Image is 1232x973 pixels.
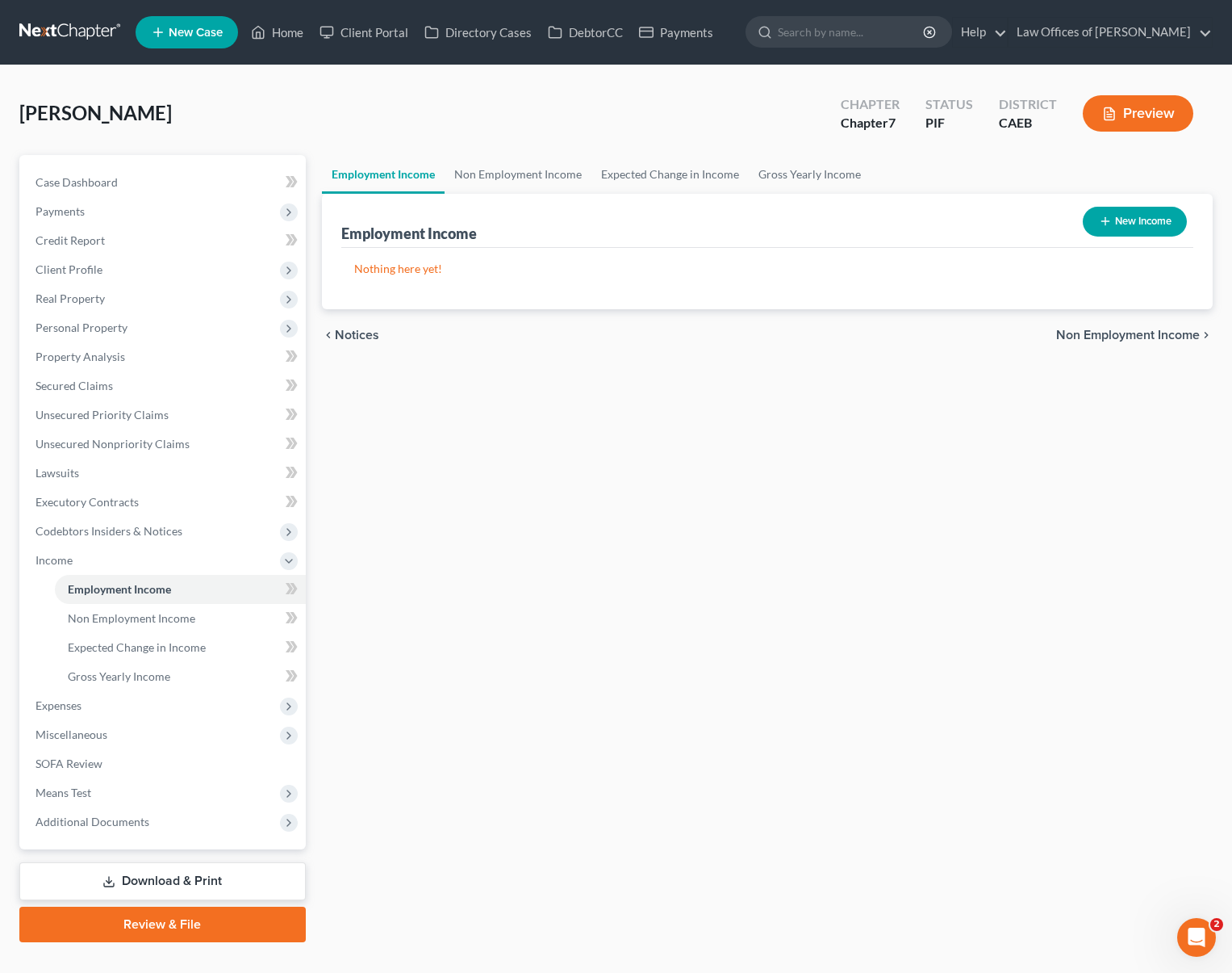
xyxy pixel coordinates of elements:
a: Secured Claims [23,371,306,401]
span: Payments [35,204,85,218]
div: Chapter [841,114,900,132]
span: Client Profile [35,262,102,276]
span: Unsecured Nonpriority Claims [35,437,190,451]
span: Gross Yearly Income [68,669,170,683]
span: Non Employment Income [68,611,195,625]
a: Executory Contracts [23,488,306,517]
span: 7 [888,115,896,130]
input: Search by name... [778,17,925,47]
span: Credit Report [35,233,105,247]
span: Means Test [35,786,91,799]
span: Miscellaneous [35,728,107,741]
span: Expenses [35,698,81,712]
button: Non Employment Income chevron_right [1056,329,1213,342]
a: Payments [631,18,721,47]
span: Notices [335,329,379,342]
span: [PERSON_NAME] [19,101,172,124]
span: Additional Documents [35,815,149,828]
a: DebtorCC [540,18,631,47]
button: chevron_left Notices [322,329,379,342]
a: Gross Yearly Income [55,662,306,691]
span: Codebtors Insiders & Notices [35,524,182,538]
a: Home [243,18,311,47]
a: Law Offices of [PERSON_NAME] [1009,18,1212,47]
span: Secured Claims [35,379,113,392]
span: Expected Change in Income [68,640,206,654]
div: PIF [925,114,973,132]
a: Expected Change in Income [55,633,306,662]
span: Personal Property [35,321,127,334]
a: Directory Cases [416,18,540,47]
a: Help [953,18,1007,47]
button: Preview [1083,95,1193,132]
span: Employment Income [68,582,171,596]
a: Gross Yearly Income [749,155,871,194]
span: SOFA Review [35,757,102,770]
a: Unsecured Nonpriority Claims [23,430,306,459]
span: 2 [1210,918,1223,931]
i: chevron_left [322,329,335,342]
span: Non Employment Income [1056,329,1200,342]
span: New Case [169,27,223,39]
a: Unsecured Priority Claims [23,401,306,430]
a: Non Employment Income [445,155,591,194]
span: Property Analysis [35,350,125,363]
a: Expected Change in Income [591,155,749,194]
a: Lawsuits [23,459,306,488]
span: Real Property [35,291,105,305]
a: Employment Income [55,575,306,604]
div: Employment Income [341,224,477,243]
a: Review & File [19,907,306,942]
p: Nothing here yet! [354,261,1180,277]
a: Client Portal [311,18,416,47]
span: Income [35,553,73,567]
span: Unsecured Priority Claims [35,408,169,421]
div: Chapter [841,95,900,114]
div: District [999,95,1057,114]
button: New Income [1083,207,1187,237]
a: SOFA Review [23,749,306,778]
div: Status [925,95,973,114]
a: Property Analysis [23,342,306,371]
a: Case Dashboard [23,168,306,197]
a: Download & Print [19,862,306,900]
a: Credit Report [23,226,306,255]
span: Lawsuits [35,466,79,480]
span: Executory Contracts [35,495,139,509]
div: CAEB [999,114,1057,132]
a: Employment Income [322,155,445,194]
iframe: Intercom live chat [1177,918,1216,957]
span: Case Dashboard [35,175,118,189]
a: Non Employment Income [55,604,306,633]
i: chevron_right [1200,329,1213,342]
